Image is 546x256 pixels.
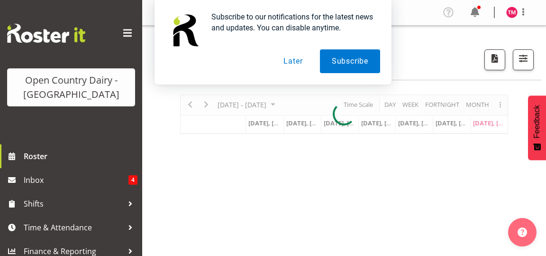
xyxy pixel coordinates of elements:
span: 4 [128,175,137,185]
span: Inbox [24,173,128,187]
button: Feedback - Show survey [528,95,546,160]
span: Shifts [24,197,123,211]
img: notification icon [166,11,204,49]
button: Later [272,49,314,73]
span: Feedback [533,105,541,138]
div: Open Country Dairy - [GEOGRAPHIC_DATA] [17,73,126,102]
span: Roster [24,149,137,163]
img: help-xxl-2.png [518,228,527,237]
span: Time & Attendance [24,220,123,235]
div: Subscribe to our notifications for the latest news and updates. You can disable anytime. [204,11,380,33]
button: Subscribe [320,49,380,73]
